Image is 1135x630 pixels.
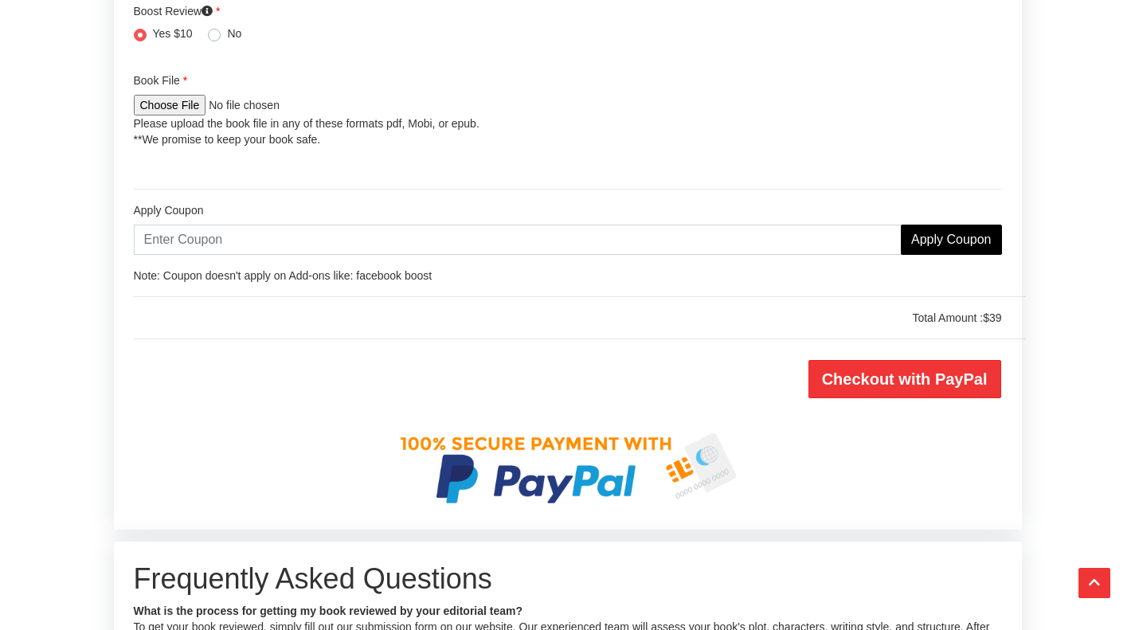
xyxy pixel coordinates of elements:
[153,25,193,41] label: Yes $10
[134,562,1002,596] h2: Frequently Asked Questions
[134,268,1002,284] p: Note: Coupon doesn't apply on Add-ons like: facebook boost
[394,430,742,510] img: Checkout with Paypal - BookBelow
[912,311,1001,324] span: Total Amount :
[134,115,1002,147] p: Please upload the book file in any of these formats pdf, Mobi, or epub. **We promise to keep your...
[808,360,1001,398] input: Checkout with PayPal
[134,225,902,255] input: Enter Coupon
[227,25,241,41] label: No
[134,3,1002,19] label: Boost Review
[134,605,523,617] strong: What is the process for getting my book reviewed by your editorial team?
[901,225,1002,255] input: Apply Coupon
[1078,568,1110,598] button: Scroll Top
[983,311,1001,324] span: $39
[134,72,1002,88] label: Book File
[134,202,204,218] label: Apply Coupon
